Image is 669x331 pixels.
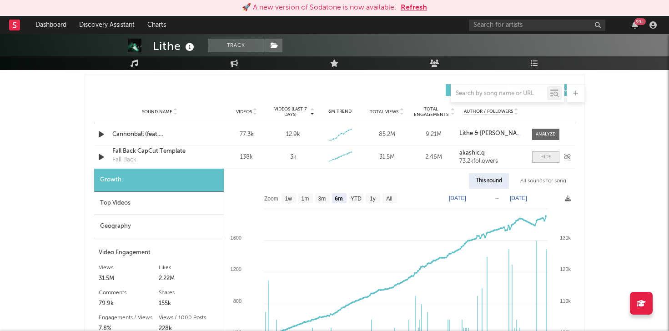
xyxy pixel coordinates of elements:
a: Discovery Assistant [73,16,141,34]
div: All sounds for song [513,173,573,189]
text: All [386,196,392,202]
input: Search for artists [469,20,605,31]
a: Charts [141,16,172,34]
a: Lithe & [PERSON_NAME] [459,130,523,137]
button: Refresh [401,2,427,13]
div: 155k [159,298,219,309]
div: Shares [159,287,219,298]
strong: akashic.q [459,150,485,156]
div: Engagements / Views [99,312,159,323]
span: Videos (last 7 days) [272,106,309,117]
text: 1m [301,196,309,202]
a: Dashboard [29,16,73,34]
div: 2.46M [412,153,455,162]
div: 6M Trend [319,108,361,115]
text: 120k [560,266,571,272]
div: Comments [99,287,159,298]
div: 9.21M [412,130,455,139]
text: [DATE] [449,195,466,201]
button: 99+ [632,21,638,29]
div: 3k [290,153,297,162]
span: Total Views [370,109,398,115]
strong: Lithe & [PERSON_NAME] [459,130,527,136]
div: 99 + [634,18,646,25]
div: 77.3k [226,130,268,139]
text: 6m [335,196,342,202]
div: Views [99,262,159,273]
div: Likes [159,262,219,273]
div: 2.22M [159,273,219,284]
div: Top Videos [94,192,224,215]
div: 138k [226,153,268,162]
text: 130k [560,235,571,241]
text: 110k [560,298,571,304]
text: 1600 [230,235,241,241]
span: Sound Name [142,109,172,115]
div: 73.2k followers [459,158,523,165]
a: Cannonball (feat. [PERSON_NAME]) [112,130,207,139]
input: Search by song name or URL [451,90,547,97]
div: Fall Back [112,155,136,165]
text: 1w [285,196,292,202]
div: Geography [94,215,224,238]
text: 800 [233,298,241,304]
div: This sound [469,173,509,189]
div: 79.9k [99,298,159,309]
text: Zoom [264,196,278,202]
a: akashic.q [459,150,523,156]
div: Views / 1000 Posts [159,312,219,323]
text: 1200 [230,266,241,272]
div: 🚀 A new version of Sodatone is now available. [242,2,396,13]
text: YTD [350,196,361,202]
a: Fall Back CapCut Template [112,147,207,156]
text: → [494,195,500,201]
span: Author / Followers [464,109,513,115]
div: 31.5M [99,273,159,284]
div: 31.5M [366,153,408,162]
div: Lithe [153,39,196,54]
text: [DATE] [510,195,527,201]
div: Growth [94,169,224,192]
div: Video Engagement [99,247,219,258]
span: Videos [236,109,252,115]
div: 85.2M [366,130,408,139]
text: 3m [318,196,326,202]
div: 12.9k [286,130,300,139]
span: Total Engagements [412,106,449,117]
button: Track [208,39,265,52]
text: 1y [370,196,376,202]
